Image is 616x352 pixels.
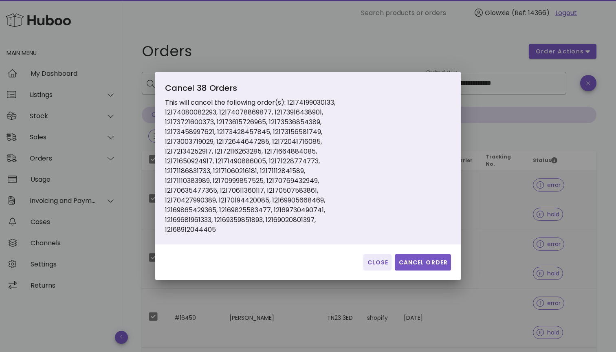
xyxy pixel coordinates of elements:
div: Cancel 38 Orders [165,81,348,98]
span: Cancel Order [398,258,448,267]
button: Cancel Order [395,254,451,271]
span: Close [367,258,388,267]
div: This will cancel the following order(s): 12174199030133, 12174080082293, 12174078869877, 12173916... [165,81,348,235]
button: Close [363,254,392,271]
